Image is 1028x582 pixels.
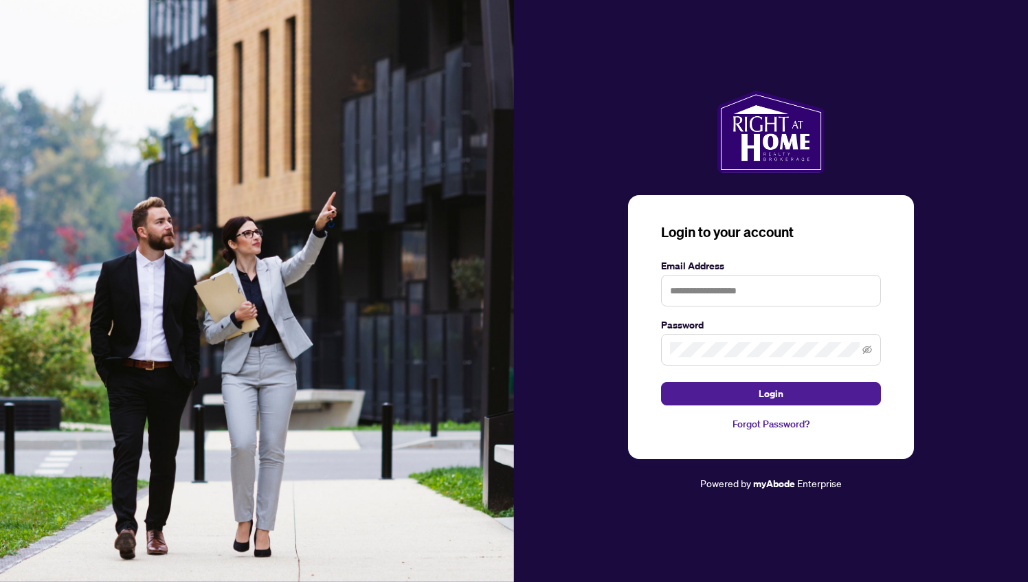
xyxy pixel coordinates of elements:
img: ma-logo [717,91,824,173]
label: Email Address [661,258,881,273]
label: Password [661,317,881,333]
span: Login [759,383,783,405]
h3: Login to your account [661,223,881,242]
span: Powered by [700,477,751,489]
a: Forgot Password? [661,416,881,432]
a: myAbode [753,476,795,491]
span: eye-invisible [862,345,872,355]
button: Login [661,382,881,405]
span: Enterprise [797,477,842,489]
